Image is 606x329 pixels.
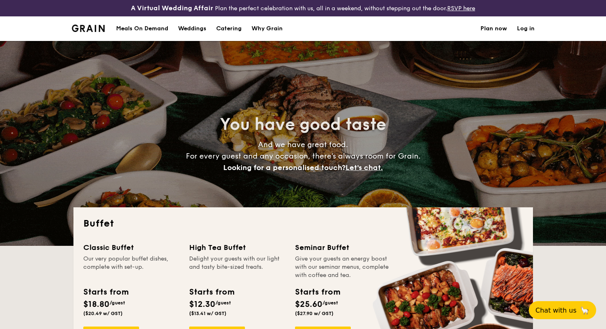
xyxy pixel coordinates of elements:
[111,16,173,41] a: Meals On Demand
[83,286,128,298] div: Starts from
[116,16,168,41] div: Meals On Demand
[83,217,523,230] h2: Buffet
[211,16,247,41] a: Catering
[83,242,179,253] div: Classic Buffet
[529,301,596,319] button: Chat with us🦙
[580,306,590,315] span: 🦙
[186,140,421,172] span: And we have great food. For every guest and any occasion, there’s always room for Grain.
[295,311,334,316] span: ($27.90 w/ GST)
[173,16,211,41] a: Weddings
[322,300,338,306] span: /guest
[345,163,383,172] span: Let's chat.
[295,242,391,253] div: Seminar Buffet
[131,3,213,13] h4: A Virtual Wedding Affair
[189,255,285,279] div: Delight your guests with our light and tasty bite-sized treats.
[83,311,123,316] span: ($20.49 w/ GST)
[110,300,125,306] span: /guest
[178,16,206,41] div: Weddings
[247,16,288,41] a: Why Grain
[101,3,505,13] div: Plan the perfect celebration with us, all in a weekend, without stepping out the door.
[480,16,507,41] a: Plan now
[295,300,322,309] span: $25.60
[223,163,345,172] span: Looking for a personalised touch?
[72,25,105,32] a: Logotype
[295,255,391,279] div: Give your guests an energy boost with our seminar menus, complete with coffee and tea.
[216,16,242,41] h1: Catering
[252,16,283,41] div: Why Grain
[295,286,340,298] div: Starts from
[189,311,226,316] span: ($13.41 w/ GST)
[83,300,110,309] span: $18.80
[72,25,105,32] img: Grain
[535,306,576,314] span: Chat with us
[215,300,231,306] span: /guest
[83,255,179,279] div: Our very popular buffet dishes, complete with set-up.
[220,115,386,134] span: You have good taste
[189,242,285,253] div: High Tea Buffet
[189,300,215,309] span: $12.30
[517,16,535,41] a: Log in
[189,286,234,298] div: Starts from
[447,5,475,12] a: RSVP here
